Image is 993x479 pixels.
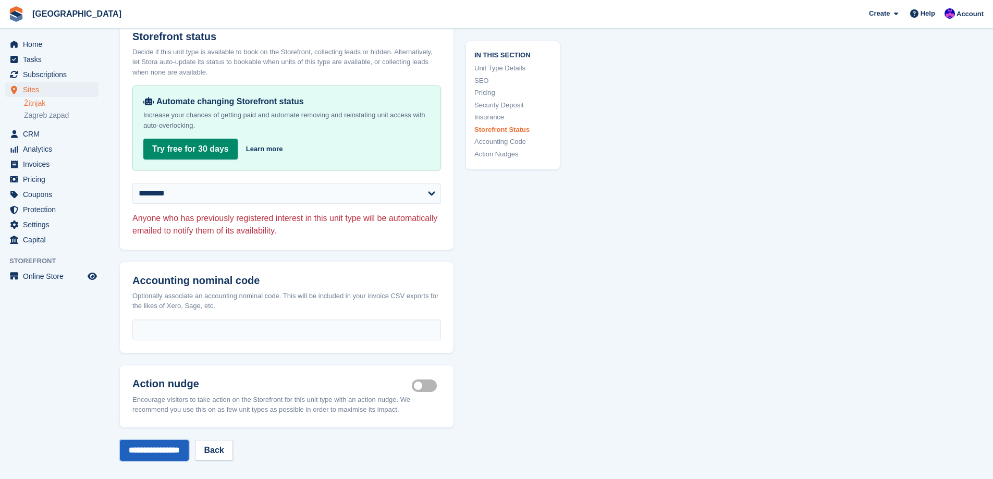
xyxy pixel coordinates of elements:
[132,378,412,390] h2: Action nudge
[28,5,126,22] a: [GEOGRAPHIC_DATA]
[132,212,441,237] p: Anyone who has previously registered interest in this unit type will be automatically emailed to ...
[5,172,99,187] a: menu
[5,232,99,247] a: menu
[23,187,85,202] span: Coupons
[23,52,85,67] span: Tasks
[5,67,99,82] a: menu
[24,99,99,108] a: Žitnjak
[474,63,551,73] a: Unit Type Details
[474,149,551,159] a: Action Nudges
[24,110,99,120] a: Zagreb zapad
[474,75,551,85] a: SEO
[921,8,935,19] span: Help
[5,187,99,202] a: menu
[23,269,85,284] span: Online Store
[23,232,85,247] span: Capital
[945,8,955,19] img: Ivan Gačić
[143,96,430,107] div: Automate changing Storefront status
[474,124,551,134] a: Storefront Status
[23,82,85,97] span: Sites
[132,47,441,78] div: Decide if this unit type is available to book on the Storefront, collecting leads or hidden. Alte...
[132,31,441,43] h2: Storefront status
[474,49,551,59] span: In this section
[474,137,551,147] a: Accounting Code
[23,142,85,156] span: Analytics
[957,9,984,19] span: Account
[23,67,85,82] span: Subscriptions
[5,202,99,217] a: menu
[143,110,430,131] p: Increase your chances of getting paid and automate removing and reinstating unit access with auto...
[23,172,85,187] span: Pricing
[5,127,99,141] a: menu
[474,112,551,122] a: Insurance
[132,395,441,415] div: Encourage visitors to take action on the Storefront for this unit type with an action nudge. We r...
[5,269,99,284] a: menu
[5,52,99,67] a: menu
[23,37,85,52] span: Home
[9,256,104,266] span: Storefront
[412,385,441,386] label: Is active
[132,275,441,287] h2: Accounting nominal code
[23,157,85,171] span: Invoices
[5,82,99,97] a: menu
[132,291,441,311] div: Optionally associate an accounting nominal code. This will be included in your invoice CSV export...
[5,157,99,171] a: menu
[23,217,85,232] span: Settings
[5,37,99,52] a: menu
[86,270,99,283] a: Preview store
[474,100,551,110] a: Security Deposit
[869,8,890,19] span: Create
[23,202,85,217] span: Protection
[5,142,99,156] a: menu
[5,217,99,232] a: menu
[23,127,85,141] span: CRM
[8,6,24,22] img: stora-icon-8386f47178a22dfd0bd8f6a31ec36ba5ce8667c1dd55bd0f319d3a0aa187defe.svg
[143,139,238,159] a: Try free for 30 days
[246,144,283,154] a: Learn more
[195,440,232,461] a: Back
[474,88,551,98] a: Pricing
